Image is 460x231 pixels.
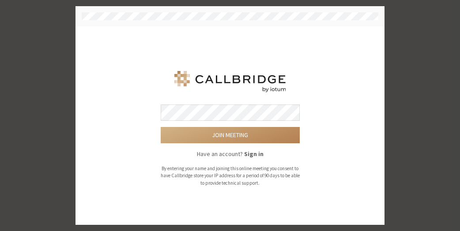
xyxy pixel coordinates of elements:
[244,150,264,158] strong: Sign in
[161,149,300,159] p: Have an account?
[173,71,287,92] img: Iotum
[161,165,300,187] p: By entering your name and joining this online meeting you consent to have Callbridge store your I...
[244,149,264,159] button: Sign in
[161,127,300,143] button: Join meeting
